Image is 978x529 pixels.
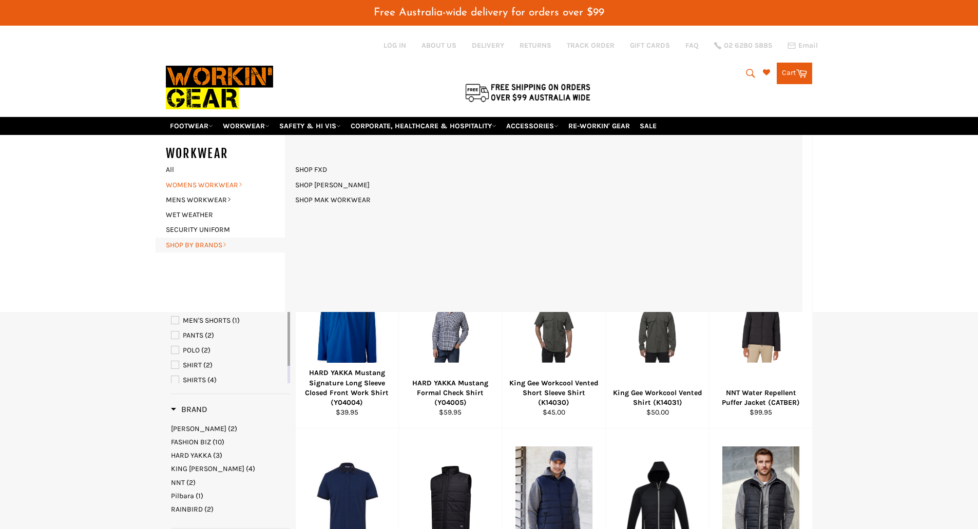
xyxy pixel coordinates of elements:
span: PANTS [183,331,203,340]
span: (2) [205,331,214,340]
span: SHIRT [183,361,202,369]
a: PANTS [171,330,285,341]
span: FASHION BIZ [171,438,211,446]
a: DELIVERY [472,41,504,50]
a: CORPORATE, HEALTHCARE & HOSPITALITY [347,117,501,135]
a: WET WEATHER [161,207,285,222]
a: WOMENS WORKWEAR [161,178,285,192]
a: HARD YAKKA [171,450,290,460]
span: (4) [207,376,217,384]
a: FASHION BIZ [171,437,290,447]
a: GIFT CARDS [630,41,670,50]
a: All [161,162,295,177]
a: SECURITY UNIFORM [161,222,285,237]
a: RE-WORKIN' GEAR [564,117,634,135]
a: RAINBIRD [171,504,290,514]
span: (4) [246,464,255,473]
a: SHOP BY BRANDS [161,238,285,252]
span: [PERSON_NAME] [171,424,226,433]
span: MEN'S SHORTS [183,316,231,325]
a: TRACK ORDER [567,41,615,50]
span: (1) [232,316,240,325]
span: Email [798,42,818,49]
a: MENS WORKWEAR [161,192,285,207]
a: SHIRT [171,360,285,371]
a: Log in [383,41,406,50]
a: FAQ [685,41,699,50]
span: SHIRTS [183,376,206,384]
a: SHOP FXD [290,162,332,177]
a: SALE [636,117,661,135]
a: King Gee Workcool Vented Shirt (K14031)King Gee Workcool Vented Shirt (K14031)$50.00 [605,251,709,428]
a: NNT Water Repellent Puffer Jacket (CATBER)NNT Water Repellent Puffer Jacket (CATBER)$99.95 [709,251,813,428]
div: King Gee Workcool Vented Shirt (K14031) [612,388,703,408]
span: (3) [213,451,222,460]
span: (1) [196,492,203,500]
a: SHOP MAK WORKWEAR [290,192,376,207]
span: (2) [228,424,237,433]
a: SHIRTS [171,375,285,386]
a: Pilbara [171,491,290,501]
a: BISLEY [171,424,290,434]
span: 02 6280 5885 [724,42,772,49]
span: RAINBIRD [171,505,203,514]
span: (10) [213,438,224,446]
div: HARD YAKKA Mustang Formal Check Shirt (Y04005) [406,378,496,408]
span: NNT [171,478,185,487]
a: King Gee Workcool Vented Short Sleeve Shirt (K14030)King Gee Workcool Vented Short Sleeve Shirt (... [502,251,606,428]
h5: WORKWEAR [166,145,295,162]
img: Workin Gear leaders in Workwear, Safety Boots, PPE, Uniforms. Australia's No.1 in Workwear [166,58,273,116]
a: Cart [777,63,812,84]
span: Pilbara [171,492,194,500]
a: ACCESSORIES [502,117,563,135]
a: KING GEE [171,464,290,474]
div: SHOP BY BRANDS [285,135,802,312]
a: Email [788,42,818,50]
a: POLO [171,345,285,356]
span: POLO [183,346,200,355]
a: RETURNS [520,41,551,50]
a: NNT [171,478,290,487]
div: King Gee Workcool Vented Short Sleeve Shirt (K14030) [509,378,599,408]
img: Flat $9.95 shipping Australia wide [464,82,592,103]
a: 02 6280 5885 [714,42,772,49]
h3: Brand [171,404,207,415]
span: HARD YAKKA [171,451,212,460]
span: (2) [203,361,213,369]
div: HARD YAKKA Mustang Signature Long Sleeve Closed Front Work Shirt (Y04004) [302,368,392,407]
a: ABOUT US [421,41,456,50]
a: HARD YAKKA Mustang Formal Check Shirt (Y04005)HARD YAKKA Mustang Formal Check Shirt (Y04005)$59.95 [398,251,502,428]
div: NNT Water Repellent Puffer Jacket (CATBER) [716,388,806,408]
a: FOOTWEAR [166,117,217,135]
a: SAFETY & HI VIS [275,117,345,135]
span: (2) [201,346,210,355]
span: (2) [204,505,214,514]
span: Brand [171,404,207,414]
a: HARD YAKKA Mustang Signature Long Sleeve Closed Front Work Shirt (Y04004)HARD YAKKA Mustang Signa... [295,251,399,428]
span: KING [PERSON_NAME] [171,464,244,473]
a: MEN'S SHORTS [171,315,285,326]
span: (2) [186,478,196,487]
a: SHOP [PERSON_NAME] [290,178,375,192]
a: WORKWEAR [219,117,274,135]
span: Free Australia-wide delivery for orders over $99 [374,7,604,18]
